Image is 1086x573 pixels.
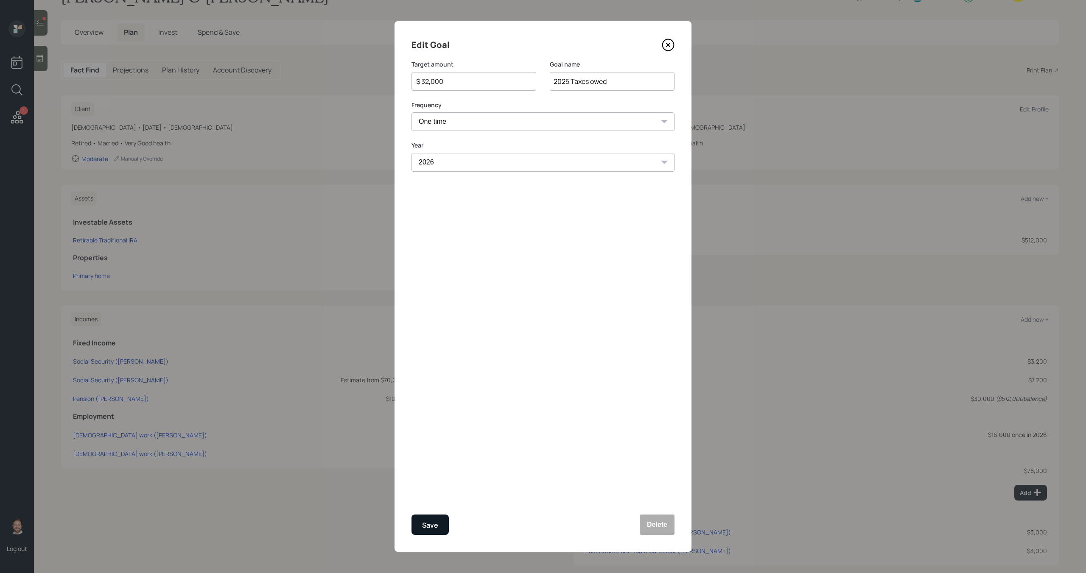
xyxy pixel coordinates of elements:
div: Save [422,520,438,531]
label: Target amount [411,60,536,69]
label: Frequency [411,101,675,109]
button: Save [411,515,449,535]
label: Year [411,141,675,150]
button: Delete [640,515,675,535]
label: Goal name [550,60,675,69]
h4: Edit Goal [411,38,450,52]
